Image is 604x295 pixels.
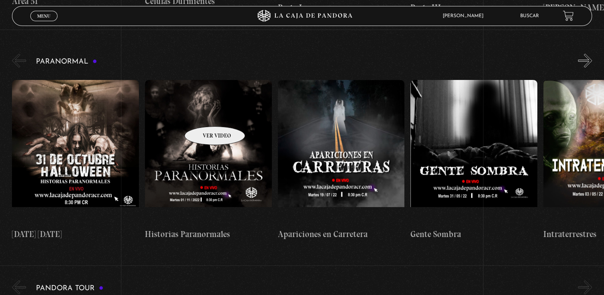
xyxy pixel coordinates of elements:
[12,228,139,241] h4: [DATE] [DATE]
[145,74,272,247] a: Historias Paranormales
[36,285,103,292] h3: Pandora Tour
[520,14,539,18] a: Buscar
[12,74,139,247] a: [DATE] [DATE]
[145,228,272,241] h4: Historias Paranormales
[410,228,537,241] h4: Gente Sombra
[12,280,26,294] button: Previous
[410,74,537,247] a: Gente Sombra
[278,228,405,241] h4: Apariciones en Carretera
[12,54,26,68] button: Previous
[439,14,491,18] span: [PERSON_NAME]
[578,280,592,294] button: Next
[34,20,53,26] span: Cerrar
[278,74,405,247] a: Apariciones en Carretera
[37,14,50,18] span: Menu
[36,58,97,66] h3: Paranormal
[563,10,574,21] a: View your shopping cart
[578,54,592,68] button: Next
